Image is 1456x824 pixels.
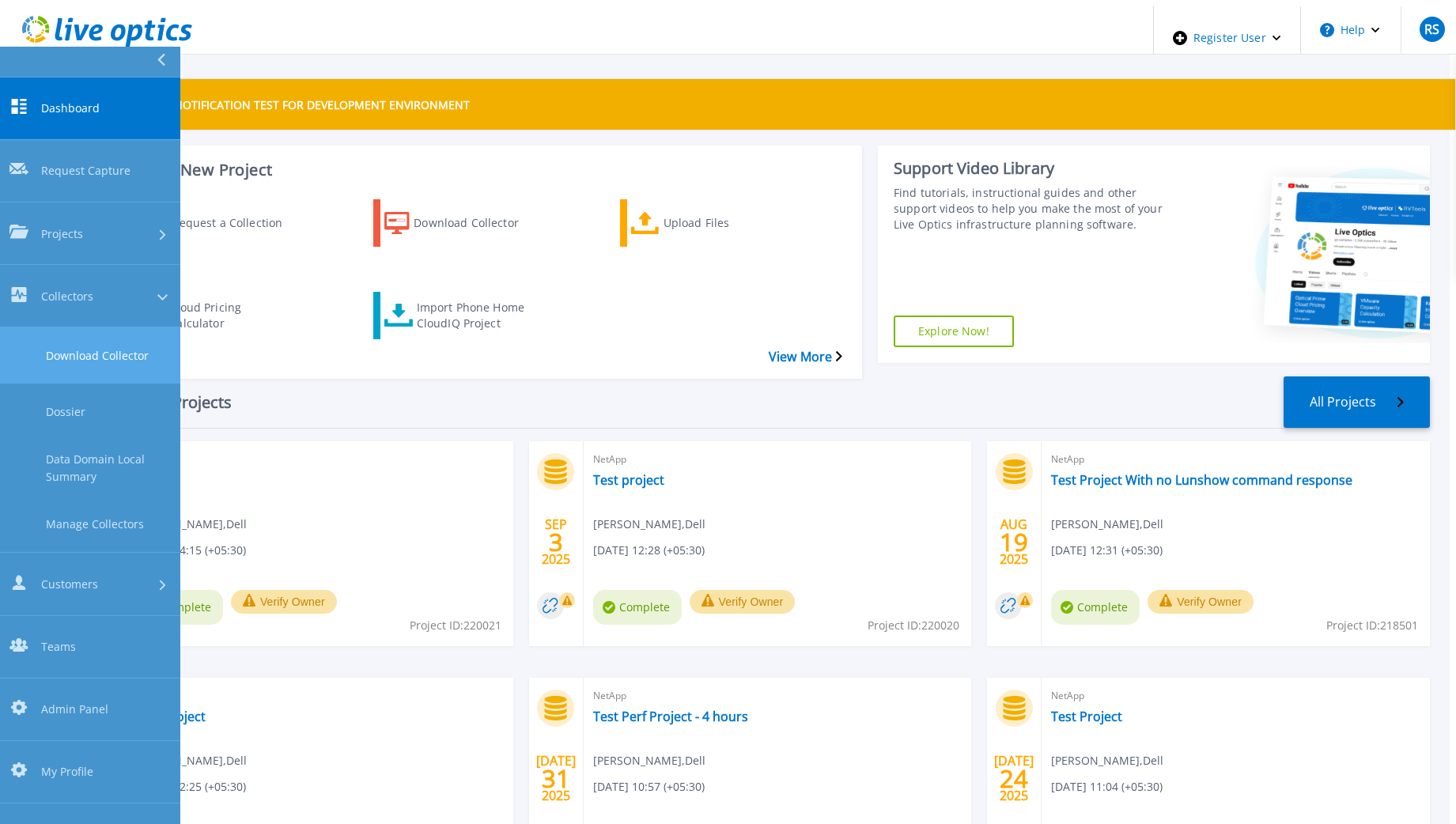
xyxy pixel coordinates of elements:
[593,709,748,724] a: Test Perf Project - 4 hours
[41,288,93,304] span: Collectors
[1051,752,1163,769] span: [PERSON_NAME] , Dell
[541,513,571,571] div: SEP 2025
[1051,542,1163,559] span: [DATE] 12:31 (+05:30)
[41,764,93,781] span: My Profile
[593,516,705,533] span: [PERSON_NAME] , Dell
[894,316,1014,347] a: Explore Now!
[894,158,1174,179] div: Support Video Library
[169,296,296,335] div: Cloud Pricing Calculator
[769,350,842,365] a: View More
[593,451,962,468] span: NetApp
[593,542,705,559] span: [DATE] 12:28 (+05:30)
[620,199,811,247] a: Upload Files
[417,296,543,335] div: Import Phone Home CloudIQ Project
[1301,6,1400,54] button: Help
[1424,23,1439,36] span: RS
[1051,451,1420,468] span: NetApp
[127,199,318,247] a: Request a Collection
[549,535,563,549] span: 3
[134,752,247,769] span: [PERSON_NAME] , Dell
[41,576,98,592] span: Customers
[999,750,1029,807] div: [DATE] 2025
[1000,772,1028,785] span: 24
[373,199,565,247] a: Download Collector
[231,590,337,614] button: Verify Owner
[593,687,962,705] span: NetApp
[1284,376,1430,428] a: All Projects
[894,185,1174,232] div: Find tutorials, instructional guides and other support videos to help you make the most of your L...
[593,590,682,625] span: Complete
[134,542,246,559] span: [DATE] 14:15 (+05:30)
[134,778,246,796] span: [DATE] 12:25 (+05:30)
[1148,590,1254,614] button: Verify Owner
[1051,516,1163,533] span: [PERSON_NAME] , Dell
[134,687,504,705] span: NetApp
[542,772,570,785] span: 31
[1000,535,1028,549] span: 19
[1051,590,1140,625] span: Complete
[1154,6,1300,70] div: Register User
[410,617,501,634] span: Project ID: 220021
[664,203,790,243] div: Upload Files
[1326,617,1418,634] span: Project ID: 218501
[1051,687,1420,705] span: NetApp
[414,203,540,243] div: Download Collector
[593,472,664,488] a: Test project
[1051,472,1352,488] a: Test Project With no Lunshow command response
[868,617,959,634] span: Project ID: 220020
[41,100,100,116] span: Dashboard
[999,513,1029,571] div: AUG 2025
[1051,778,1163,796] span: [DATE] 11:04 (+05:30)
[41,225,83,242] span: Projects
[41,701,108,717] span: Admin Panel
[124,97,470,112] p: THIS IS A NOTIFICATION TEST FOR DEVELOPMENT ENVIRONMENT
[593,778,705,796] span: [DATE] 10:57 (+05:30)
[134,451,504,468] span: NetApp
[134,516,247,533] span: [PERSON_NAME] , Dell
[127,161,841,179] h3: Start a New Project
[541,750,571,807] div: [DATE] 2025
[41,638,76,655] span: Teams
[593,752,705,769] span: [PERSON_NAME] , Dell
[127,292,318,339] a: Cloud Pricing Calculator
[1051,709,1122,724] a: Test Project
[690,590,796,614] button: Verify Owner
[41,163,130,180] span: Request Capture
[172,203,298,243] div: Request a Collection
